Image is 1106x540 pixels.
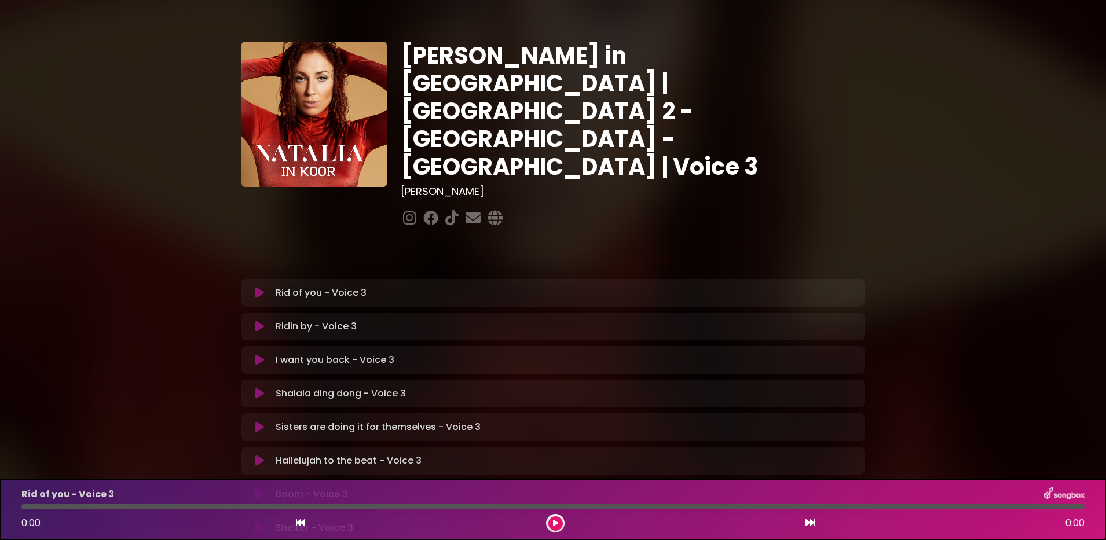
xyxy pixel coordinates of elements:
h1: [PERSON_NAME] in [GEOGRAPHIC_DATA] | [GEOGRAPHIC_DATA] 2 - [GEOGRAPHIC_DATA] - [GEOGRAPHIC_DATA] ... [401,42,865,181]
p: I want you back - Voice 3 [276,353,394,367]
p: Shalala ding dong - Voice 3 [276,387,406,401]
h3: [PERSON_NAME] [401,185,865,198]
p: Hallelujah to the beat - Voice 3 [276,454,422,468]
p: Sisters are doing it for themselves - Voice 3 [276,420,481,434]
p: Rid of you - Voice 3 [21,487,114,501]
img: songbox-logo-white.png [1044,487,1085,502]
p: Rid of you - Voice 3 [276,286,367,300]
span: 0:00 [21,516,41,530]
span: 0:00 [1065,516,1085,530]
p: Ridin by - Voice 3 [276,319,357,333]
img: YTVS25JmS9CLUqXqkEhs [241,42,387,187]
